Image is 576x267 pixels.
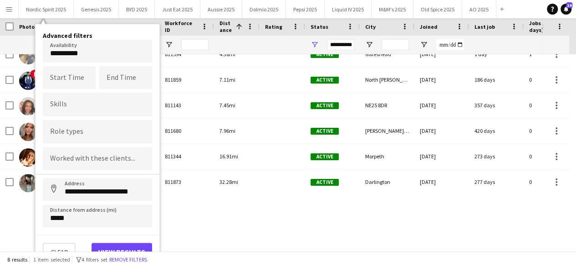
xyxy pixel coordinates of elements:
button: Open Filter Menu [165,41,173,49]
button: Just Eat 2025 [155,0,200,18]
div: [DATE] [414,67,469,92]
div: 811143 [159,93,214,118]
div: [DATE] [414,118,469,143]
button: Pepsi 2025 [286,0,325,18]
span: 16.91mi [219,153,238,160]
span: Active [311,51,339,58]
img: Katie Hamilton [19,174,37,192]
button: BYD 2025 [119,0,155,18]
span: 7.11mi [219,76,235,83]
button: Open Filter Menu [311,41,319,49]
span: 4.38mi [219,51,235,58]
span: Active [311,128,339,135]
div: 811873 [159,169,214,194]
span: Joined [420,23,438,30]
button: Old Spice 2025 [413,0,462,18]
span: Workforce ID [165,20,198,33]
a: 14 [561,4,571,15]
span: Active [311,153,339,160]
div: 186 days [469,67,524,92]
img: Ashleigh Bell [19,123,37,141]
span: City [365,23,376,30]
div: [DATE] [414,42,469,67]
span: 7.96mi [219,127,235,134]
div: 811859 [159,67,214,92]
div: 811680 [159,118,214,143]
div: NE25 8DR [360,93,414,118]
div: 273 days [469,144,524,169]
button: Open Filter Menu [420,41,428,49]
button: Nordic Spirit 2025 [19,0,74,18]
input: Joined Filter Input [436,39,464,50]
span: First Name [65,23,92,30]
div: 811344 [159,144,214,169]
img: Sam Soulsby [19,148,37,167]
button: Liquid IV 2025 [325,0,372,18]
button: Dolmio 2025 [242,0,286,18]
span: Distance [219,20,232,33]
button: AO 2025 [462,0,496,18]
div: [DATE] [414,144,469,169]
button: Genesis 2025 [74,0,119,18]
span: 7.45mi [219,102,235,109]
span: Active [311,102,339,109]
input: City Filter Input [382,39,409,50]
h4: Advanced filters [43,31,152,40]
button: Aussie 2025 [200,0,242,18]
div: Gateshead [360,42,414,67]
span: Rating [265,23,282,30]
span: Active [311,77,339,84]
img: Zoe-Marie Dobbs [19,97,37,115]
div: North [PERSON_NAME] [360,67,414,92]
span: ! [30,69,39,79]
div: [PERSON_NAME][GEOGRAPHIC_DATA] [360,118,414,143]
input: Workforce ID Filter Input [181,39,209,50]
span: 32.28mi [219,178,238,185]
img: Muhammad Junaid Hassan Awan [19,72,37,90]
button: M&M's 2025 [372,0,413,18]
div: Darlington [360,169,414,194]
input: Type to search role types... [50,127,145,136]
div: 277 days [469,169,524,194]
div: 357 days [469,93,524,118]
span: Active [311,179,339,186]
img: Georgie Bourne [19,46,37,64]
span: Last Name [115,23,142,30]
button: Open Filter Menu [365,41,373,49]
div: 1 day [469,42,524,67]
div: Morpeth [360,144,414,169]
div: [DATE] [414,93,469,118]
span: Jobs (last 90 days) [529,20,566,33]
input: Type to search clients... [50,155,145,163]
div: 811594 [159,42,214,67]
input: Type to search skills... [50,100,145,109]
span: Last job [474,23,495,30]
span: Status [311,23,328,30]
span: Photo [19,23,35,30]
div: 420 days [469,118,524,143]
span: 14 [566,2,572,8]
div: [DATE] [414,169,469,194]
